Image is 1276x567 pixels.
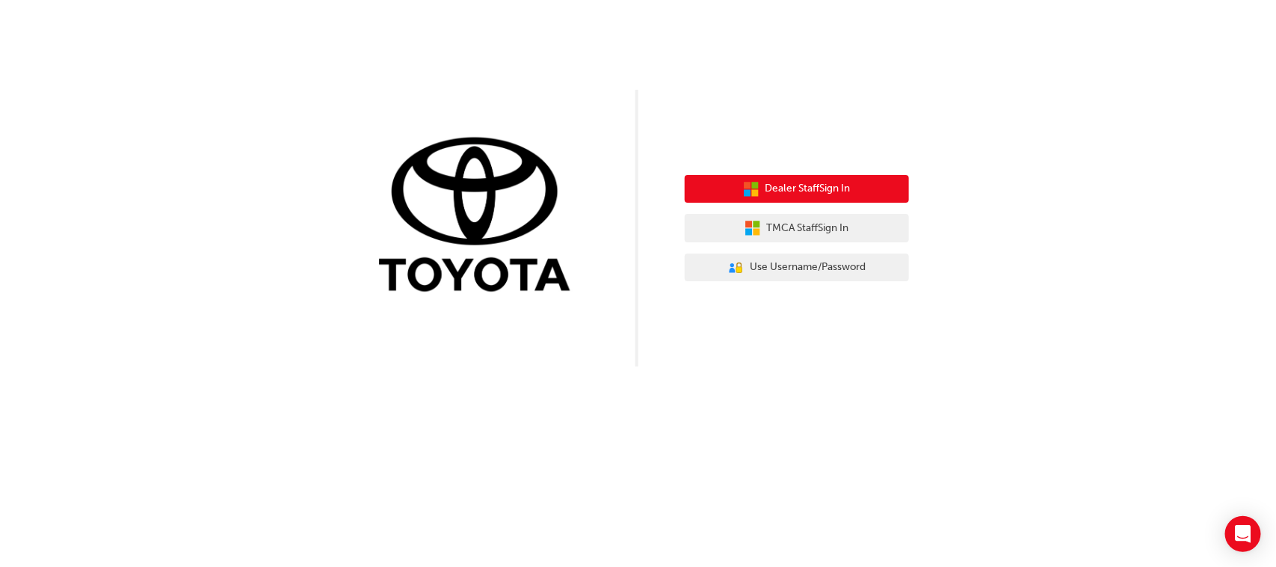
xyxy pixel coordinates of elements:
[750,259,866,276] span: Use Username/Password
[685,254,909,282] button: Use Username/Password
[767,220,849,237] span: TMCA Staff Sign In
[1225,516,1261,552] div: Open Intercom Messenger
[368,134,592,299] img: Trak
[765,180,851,197] span: Dealer Staff Sign In
[685,175,909,203] button: Dealer StaffSign In
[685,214,909,242] button: TMCA StaffSign In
